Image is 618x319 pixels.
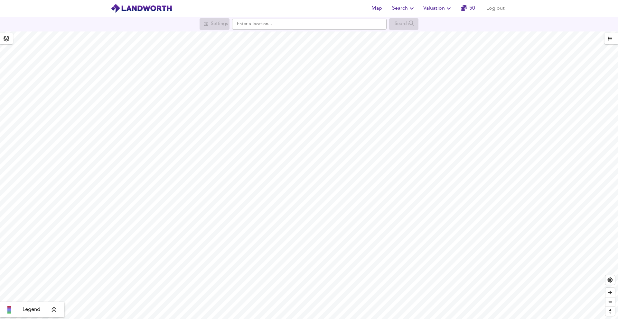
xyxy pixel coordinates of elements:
[458,2,478,15] button: 50
[486,4,505,13] span: Log out
[461,4,475,13] a: 50
[423,4,453,13] span: Valuation
[392,4,416,13] span: Search
[605,306,615,316] button: Reset bearing to north
[389,18,418,30] div: Search for a location first or explore the map
[366,2,387,15] button: Map
[111,4,172,13] img: logo
[369,4,384,13] span: Map
[23,306,40,314] span: Legend
[232,19,387,30] input: Enter a location...
[605,275,615,285] button: Find my location
[605,288,615,297] button: Zoom in
[200,18,229,30] div: Search for a location first or explore the map
[389,2,418,15] button: Search
[484,2,507,15] button: Log out
[605,297,615,306] button: Zoom out
[421,2,455,15] button: Valuation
